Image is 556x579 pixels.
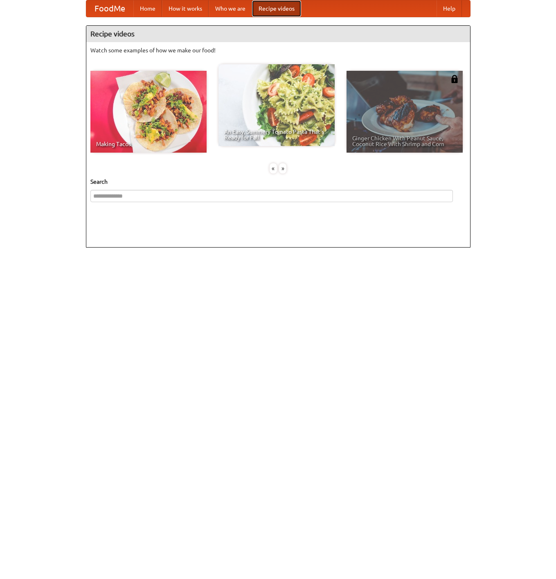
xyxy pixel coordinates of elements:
a: Recipe videos [252,0,301,17]
a: FoodMe [86,0,133,17]
a: Help [437,0,462,17]
p: Watch some examples of how we make our food! [90,46,466,54]
h4: Recipe videos [86,26,470,42]
a: Making Tacos [90,71,207,153]
div: « [270,163,277,173]
div: » [279,163,286,173]
span: An Easy, Summery Tomato Pasta That's Ready for Fall [224,129,329,140]
h5: Search [90,178,466,186]
a: How it works [162,0,209,17]
img: 483408.png [450,75,459,83]
a: Home [133,0,162,17]
a: An Easy, Summery Tomato Pasta That's Ready for Fall [218,64,335,146]
a: Who we are [209,0,252,17]
span: Making Tacos [96,141,201,147]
